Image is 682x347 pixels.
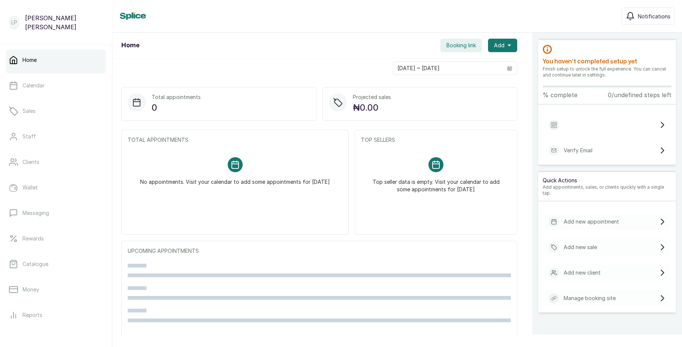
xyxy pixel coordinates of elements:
a: Reports [6,305,106,326]
p: UPCOMING APPOINTMENTS [128,247,511,255]
p: Clients [22,158,39,166]
p: [PERSON_NAME] [PERSON_NAME] [25,14,103,32]
span: Notifications [638,12,670,20]
span: Add [494,42,504,49]
h1: Home [121,41,139,50]
p: Catalogue [22,260,48,268]
p: Finish setup to unlock the full experience. You can cancel and continue later in settings. [543,66,672,78]
a: Sales [6,101,106,122]
a: Catalogue [6,254,106,275]
p: TOTAL APPOINTMENTS [128,136,342,144]
p: Quick Actions [543,177,672,184]
p: Calendar [22,82,45,89]
input: Select date [393,62,503,75]
p: Home [22,56,37,64]
svg: calendar [507,66,512,71]
p: Money [22,286,39,293]
p: Add appointments, sales, or clients quickly with a single tap. [543,184,672,196]
a: Rewards [6,228,106,249]
h2: You haven’t completed setup yet [543,57,672,66]
p: 0/undefined steps left [608,90,672,99]
a: Messaging [6,203,106,224]
a: Staff [6,126,106,147]
p: LP [11,19,17,26]
p: Staff [22,133,36,140]
p: TOP SELLERS [361,136,511,144]
a: Wallet [6,177,106,198]
p: Reports [22,311,42,319]
p: Rewards [22,235,44,242]
button: Notifications [622,8,675,25]
a: Clients [6,152,106,173]
p: Verify Email [564,147,592,154]
p: Total appointments [152,93,201,101]
a: Money [6,279,106,300]
span: Booking link [446,42,476,49]
p: Top seller data is empty. Visit your calendar to add some appointments for [DATE] [370,172,502,193]
p: 0 [152,101,201,114]
p: Add new client [564,269,601,276]
p: Add new sale [564,243,597,251]
p: Wallet [22,184,38,191]
button: Add [488,39,517,52]
p: % complete [543,90,578,99]
a: Home [6,50,106,71]
p: ₦0.00 [353,101,391,114]
button: Booking link [440,39,482,52]
p: Add new appointment [564,218,619,225]
p: Projected sales [353,93,391,101]
p: No appointments. Visit your calendar to add some appointments for [DATE] [140,172,330,186]
p: Manage booking site [564,294,616,302]
a: Calendar [6,75,106,96]
p: Sales [22,107,36,115]
p: Messaging [22,209,49,217]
